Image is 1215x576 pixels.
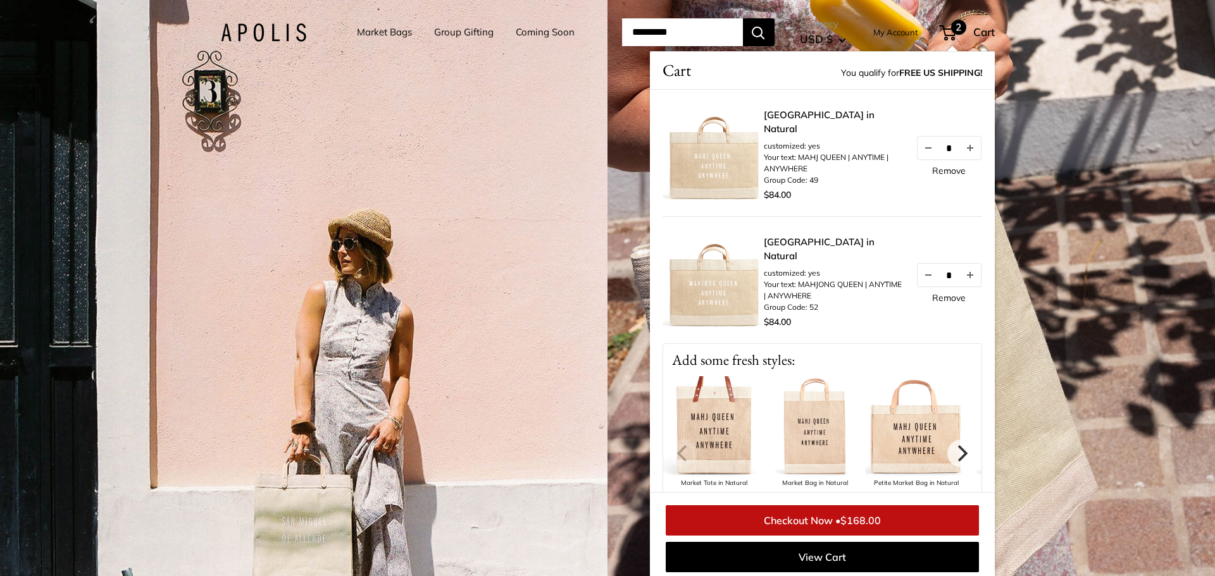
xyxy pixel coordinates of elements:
button: Increase quantity by 1 [959,137,980,159]
a: Remove [932,166,966,175]
li: Your text: MAHJ QUEEN | ANYTIME | ANYWHERE [764,152,903,175]
button: Increase quantity by 1 [959,264,980,286]
a: Remove [932,293,966,302]
span: 2 [951,20,966,35]
li: Your text: MAHJONG QUEEN | ANYTIME | ANYWHERE [764,279,903,302]
span: You qualify for [841,64,982,83]
a: Coming Soon [516,23,575,41]
button: Next [947,439,975,467]
div: Petite Market Bag in Natural [866,477,967,489]
span: Currency [800,15,846,33]
span: Cart [663,58,691,83]
a: Market Bags [357,23,412,41]
img: Apolis [221,23,306,42]
span: $84.00 [764,189,791,200]
button: Decrease quantity by 1 [917,264,938,286]
a: Group Gifting [434,23,494,41]
a: [GEOGRAPHIC_DATA] in Natural [764,108,903,137]
a: Checkout Now •$168.00 [666,505,979,536]
a: Add • [691,492,736,513]
span: USD $ [800,32,833,46]
button: Search [743,18,775,46]
input: Search... [622,18,743,46]
a: Add • [894,492,938,513]
div: Market Bag in Natural [764,477,866,489]
a: View Cart [666,542,979,572]
input: Quantity [938,143,959,154]
input: Quantity [938,270,959,281]
strong: FREE US SHIPPING! [899,67,982,78]
a: My Account [873,25,918,40]
span: $168.00 [840,514,881,527]
span: Cart [973,25,995,39]
button: USD $ [800,29,846,49]
span: $84.00 [764,316,791,328]
a: [GEOGRAPHIC_DATA] in Natural [764,235,903,264]
div: Market Tote in Natural [663,477,764,489]
li: Group Code: 49 [764,175,903,186]
a: Add • [792,492,837,513]
div: Market Bag in Black [967,477,1068,489]
p: Add some fresh styles: [663,344,981,376]
button: Decrease quantity by 1 [917,137,938,159]
li: Group Code: 52 [764,302,903,313]
a: 2 Cart [940,22,995,42]
li: customized: yes [764,267,903,279]
li: customized: yes [764,140,903,152]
